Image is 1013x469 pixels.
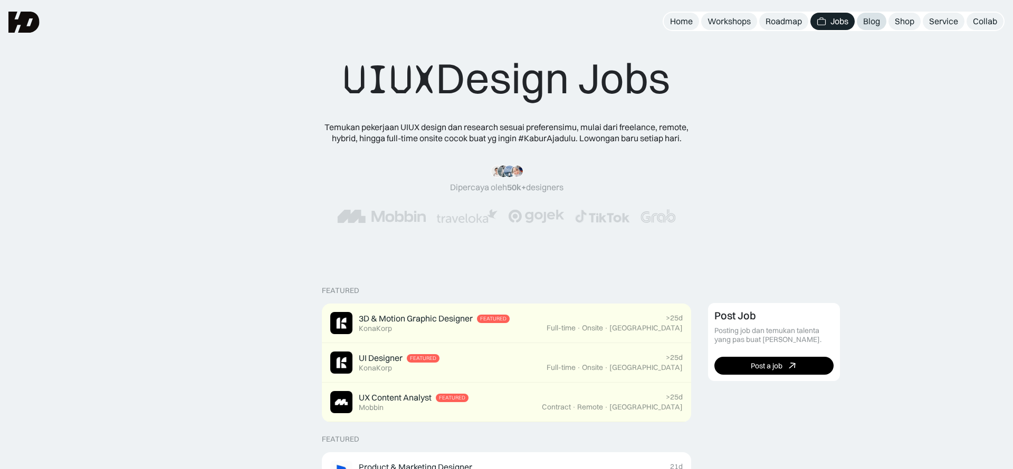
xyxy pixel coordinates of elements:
[609,403,683,412] div: [GEOGRAPHIC_DATA]
[322,435,359,444] div: Featured
[572,403,576,412] div: ·
[810,13,855,30] a: Jobs
[322,286,359,295] div: Featured
[604,324,608,333] div: ·
[577,324,581,333] div: ·
[666,393,683,402] div: >25d
[317,122,696,144] div: Temukan pekerjaan UIUX design dan research sesuai preferensimu, mulai dari freelance, remote, hyb...
[359,324,392,333] div: KonaKorp
[480,316,506,322] div: Featured
[670,16,693,27] div: Home
[547,363,576,372] div: Full-time
[751,361,782,370] div: Post a job
[343,54,436,105] span: UIUX
[330,391,352,413] img: Job Image
[410,355,436,361] div: Featured
[547,324,576,333] div: Full-time
[923,13,964,30] a: Service
[322,304,691,343] a: Job Image3D & Motion Graphic DesignerFeaturedKonaKorp>25dFull-time·Onsite·[GEOGRAPHIC_DATA]
[507,182,526,192] span: 50k+
[701,13,757,30] a: Workshops
[330,312,352,334] img: Job Image
[973,16,997,27] div: Collab
[666,314,683,323] div: >25d
[714,326,834,344] div: Posting job dan temukan talenta yang pas buat [PERSON_NAME].
[857,13,886,30] a: Blog
[604,363,608,372] div: ·
[604,403,608,412] div: ·
[666,353,683,362] div: >25d
[888,13,921,30] a: Shop
[359,403,384,412] div: Mobbin
[343,53,670,105] div: Design Jobs
[359,353,403,364] div: UI Designer
[582,324,603,333] div: Onsite
[759,13,808,30] a: Roadmap
[895,16,914,27] div: Shop
[708,16,751,27] div: Workshops
[577,403,603,412] div: Remote
[714,309,756,322] div: Post Job
[322,343,691,383] a: Job ImageUI DesignerFeaturedKonaKorp>25dFull-time·Onsite·[GEOGRAPHIC_DATA]
[714,357,834,375] a: Post a job
[609,363,683,372] div: [GEOGRAPHIC_DATA]
[450,182,563,193] div: Dipercaya oleh designers
[577,363,581,372] div: ·
[967,13,1004,30] a: Collab
[582,363,603,372] div: Onsite
[439,395,465,401] div: Featured
[766,16,802,27] div: Roadmap
[330,351,352,374] img: Job Image
[830,16,848,27] div: Jobs
[359,364,392,373] div: KonaKorp
[359,313,473,324] div: 3D & Motion Graphic Designer
[863,16,880,27] div: Blog
[929,16,958,27] div: Service
[542,403,571,412] div: Contract
[359,392,432,403] div: UX Content Analyst
[664,13,699,30] a: Home
[322,383,691,422] a: Job ImageUX Content AnalystFeaturedMobbin>25dContract·Remote·[GEOGRAPHIC_DATA]
[609,324,683,333] div: [GEOGRAPHIC_DATA]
